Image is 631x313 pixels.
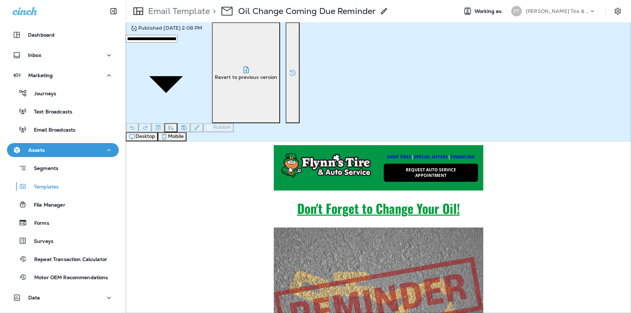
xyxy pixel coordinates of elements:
[190,123,203,132] button: Edit details
[28,73,53,78] p: Marketing
[325,12,349,18] a: FINANCING
[27,202,65,209] p: File Manager
[28,32,54,38] p: Dashboard
[28,295,40,300] p: Data
[130,25,202,32] div: Published [DATE] 2:08 PM
[7,270,119,284] button: Motor OEM Recommendations
[28,147,45,153] p: Assets
[261,12,349,18] span: | |
[7,28,119,42] button: Dashboard
[511,6,522,16] div: FT
[261,12,286,18] a: SHOP TIRES
[164,123,177,132] button: Send test email
[28,52,41,58] p: Inbox
[145,6,210,16] p: Email Template
[203,123,234,132] button: Publish
[210,6,216,16] p: >
[171,57,334,76] span: Don't Forget to Change Your Oil!
[104,4,123,18] button: Collapse Sidebar
[475,8,504,14] span: Working as:
[7,48,119,62] button: Inbox
[7,68,119,82] button: Marketing
[7,122,119,137] button: Email Broadcasts
[7,233,119,248] button: Surveys
[27,91,56,97] p: Journeys
[148,7,253,40] img: Flynn's Tire & Auto Service
[7,197,119,212] button: File Manager
[126,123,139,132] button: Undo
[27,109,72,115] p: Text Broadcasts
[27,256,107,263] p: Repeat Transaction Calculator
[258,22,352,40] a: REQUEST AUTO SERVICE APPOINTMENT
[27,127,75,134] p: Email Broadcasts
[7,86,119,100] button: Journeys
[27,238,53,245] p: Surveys
[7,252,119,266] button: Repeat Transaction Calculator
[7,179,119,194] button: Templates
[158,132,186,141] button: Mobile
[280,25,330,37] strong: REQUEST AUTO SERVICE APPOINTMENT
[177,123,190,132] button: Save
[288,12,322,18] a: SPECIAL OFFERS
[286,22,300,123] button: View Changelog
[7,104,119,119] button: Text Broadcasts
[148,86,358,243] img: Oil-Change-Reminder.png
[126,132,158,141] button: Desktop
[215,74,277,80] span: Revert to previous version
[27,165,58,172] p: Segments
[27,184,59,191] p: Templates
[7,143,119,157] button: Assets
[152,123,164,132] button: Toggle preview
[7,291,119,305] button: Data
[526,8,589,14] p: [PERSON_NAME] Tire & Auto Service
[212,22,280,123] button: Revert to previous version
[611,5,624,17] button: Settings
[7,161,119,176] button: Segments
[238,6,376,16] p: Oil Change Coming Due Reminder
[7,215,119,230] button: Forms
[139,123,152,132] button: Redo
[27,220,49,227] p: Forms
[27,275,108,281] p: Motor OEM Recommendations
